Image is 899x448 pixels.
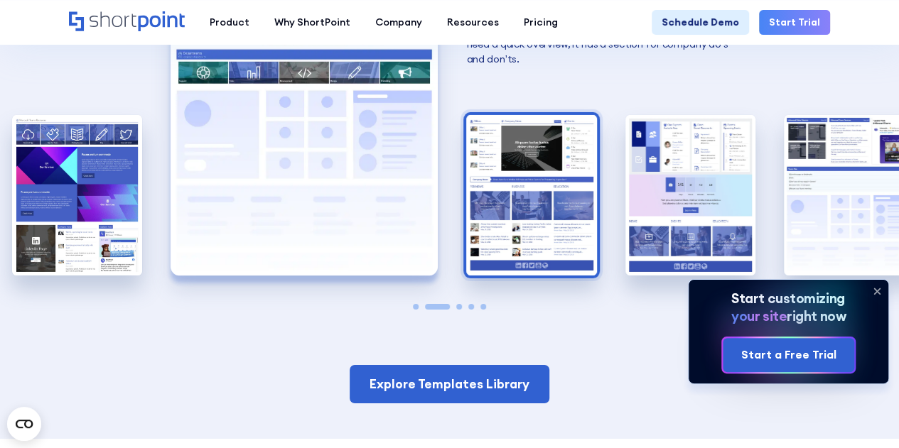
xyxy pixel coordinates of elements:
div: Start a Free Trial [741,346,836,364]
a: Resources [434,10,511,35]
div: Widget de chat [828,380,899,448]
a: Home [69,11,185,33]
div: Product [210,15,249,30]
span: Go to slide 4 [468,304,474,310]
a: Why ShortPoint [262,10,362,35]
a: Product [197,10,262,35]
div: 3 / 5 [466,115,596,275]
a: Pricing [511,10,570,35]
a: Start Trial [759,10,830,35]
img: HR SharePoint site example for Homepage [12,115,142,275]
span: Go to slide 5 [480,304,486,310]
a: Start a Free Trial [723,338,854,373]
div: Resources [447,15,499,30]
iframe: Chat Widget [828,380,899,448]
div: 1 / 5 [12,115,142,275]
a: Explore Templates Library [350,365,549,403]
span: Go to slide 3 [456,304,462,310]
a: Company [362,10,434,35]
div: Pricing [524,15,558,30]
img: SharePoint Communication site example for news [466,115,596,275]
span: Go to slide 1 [413,304,419,310]
div: Why ShortPoint [274,15,350,30]
div: 4 / 5 [625,115,755,275]
img: HR SharePoint site example for documents [625,115,755,275]
button: Open CMP widget [7,407,41,441]
div: Company [375,15,422,30]
a: Schedule Demo [652,10,749,35]
span: Go to slide 2 [425,304,450,310]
